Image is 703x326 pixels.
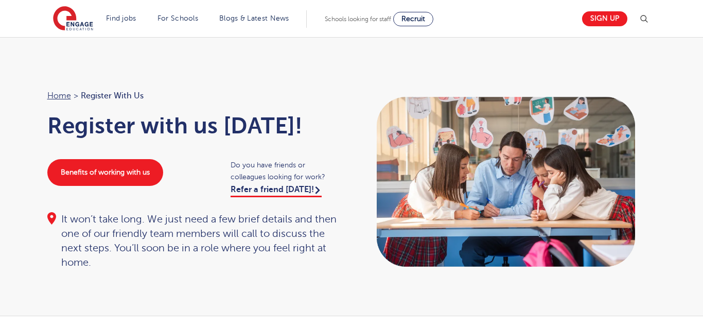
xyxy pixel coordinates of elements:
nav: breadcrumb [47,89,342,102]
h1: Register with us [DATE]! [47,113,342,139]
span: Recruit [401,15,425,23]
a: Recruit [393,12,433,26]
a: For Schools [157,14,198,22]
a: Benefits of working with us [47,159,163,186]
span: Do you have friends or colleagues looking for work? [231,159,341,183]
span: Register with us [81,89,144,102]
span: Schools looking for staff [325,15,391,23]
span: > [74,91,78,100]
a: Home [47,91,71,100]
div: It won’t take long. We just need a few brief details and then one of our friendly team members wi... [47,212,342,270]
a: Sign up [582,11,627,26]
a: Find jobs [106,14,136,22]
a: Blogs & Latest News [219,14,289,22]
img: Engage Education [53,6,93,32]
a: Refer a friend [DATE]! [231,185,322,197]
